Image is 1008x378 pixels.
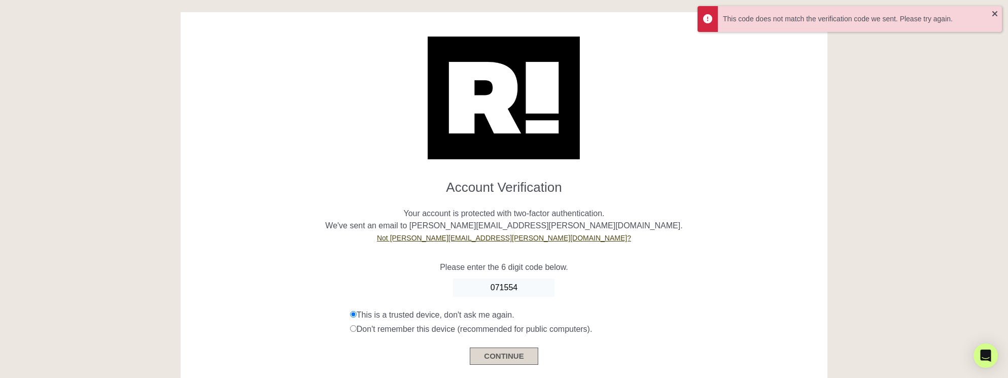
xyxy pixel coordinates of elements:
[188,195,820,244] p: Your account is protected with two-factor authentication. We've sent an email to [PERSON_NAME][EM...
[974,343,998,368] div: Open Intercom Messenger
[470,348,538,365] button: CONTINUE
[188,171,820,195] h1: Account Verification
[188,261,820,273] p: Please enter the 6 digit code below.
[428,37,580,159] img: Retention.com
[350,309,820,321] div: This is a trusted device, don't ask me again.
[453,279,554,297] input: Enter Code
[377,234,631,242] a: Not [PERSON_NAME][EMAIL_ADDRESS][PERSON_NAME][DOMAIN_NAME]?
[350,323,820,335] div: Don't remember this device (recommended for public computers).
[723,14,992,24] div: This code does not match the verification code we sent. Please try again.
